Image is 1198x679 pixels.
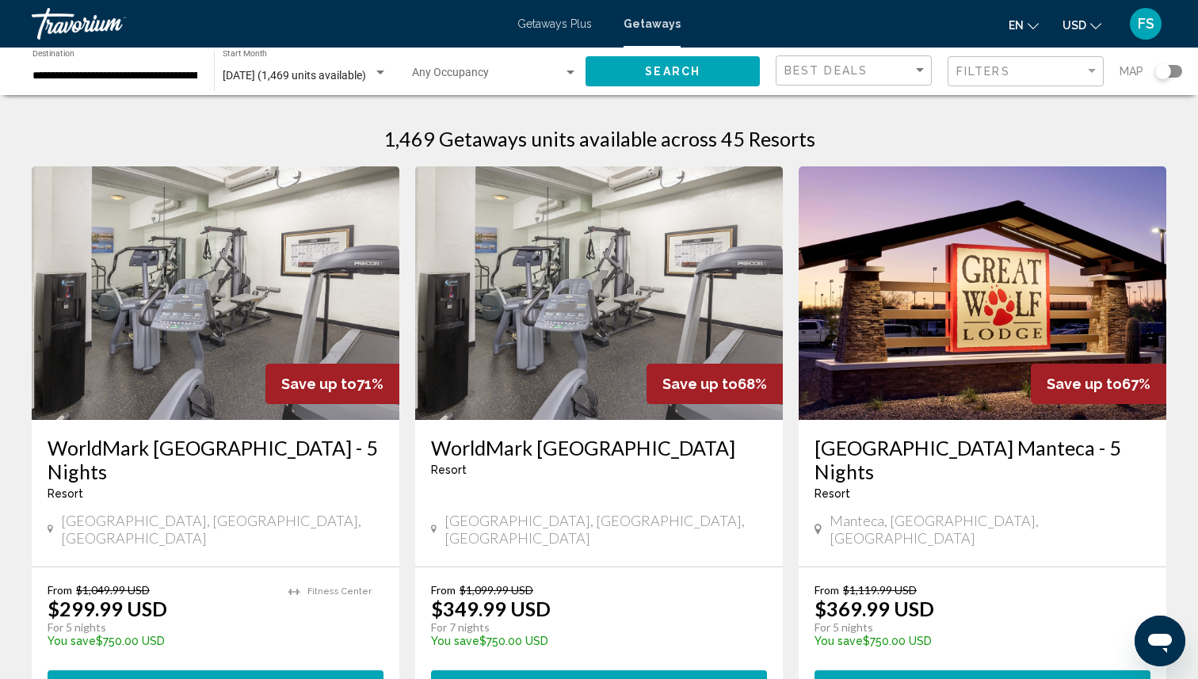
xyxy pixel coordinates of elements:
[645,66,700,78] span: Search
[61,512,383,547] span: [GEOGRAPHIC_DATA], [GEOGRAPHIC_DATA], [GEOGRAPHIC_DATA]
[431,463,467,476] span: Resort
[517,17,592,30] a: Getaways Plus
[1120,60,1143,82] span: Map
[815,583,839,597] span: From
[48,583,72,597] span: From
[1009,13,1039,36] button: Change language
[48,436,383,483] a: WorldMark [GEOGRAPHIC_DATA] - 5 Nights
[48,487,83,500] span: Resort
[586,56,760,86] button: Search
[307,586,372,597] span: Fitness Center
[48,620,273,635] p: For 5 nights
[460,583,533,597] span: $1,099.99 USD
[76,583,150,597] span: $1,049.99 USD
[624,17,681,30] a: Getaways
[265,364,399,404] div: 71%
[662,376,738,392] span: Save up to
[799,166,1166,420] img: RP68E01X.jpg
[784,64,927,78] mat-select: Sort by
[223,69,366,82] span: [DATE] (1,469 units available)
[1135,616,1185,666] iframe: Button to launch messaging window
[815,620,1135,635] p: For 5 nights
[843,583,917,597] span: $1,119.99 USD
[784,64,868,77] span: Best Deals
[815,597,934,620] p: $369.99 USD
[431,436,767,460] a: WorldMark [GEOGRAPHIC_DATA]
[647,364,783,404] div: 68%
[48,597,167,620] p: $299.99 USD
[815,436,1150,483] a: [GEOGRAPHIC_DATA] Manteca - 5 Nights
[1063,13,1101,36] button: Change currency
[1047,376,1122,392] span: Save up to
[1031,364,1166,404] div: 67%
[431,583,456,597] span: From
[431,620,751,635] p: For 7 nights
[431,635,479,647] span: You save
[1009,19,1024,32] span: en
[1125,7,1166,40] button: User Menu
[830,512,1150,547] span: Manteca, [GEOGRAPHIC_DATA], [GEOGRAPHIC_DATA]
[415,166,783,420] img: 7733O01X.jpg
[815,635,863,647] span: You save
[48,635,96,647] span: You save
[281,376,357,392] span: Save up to
[815,635,1135,647] p: $750.00 USD
[444,512,767,547] span: [GEOGRAPHIC_DATA], [GEOGRAPHIC_DATA], [GEOGRAPHIC_DATA]
[431,635,751,647] p: $750.00 USD
[48,635,273,647] p: $750.00 USD
[32,166,399,420] img: 7733O01X.jpg
[956,65,1010,78] span: Filters
[1063,19,1086,32] span: USD
[32,8,502,40] a: Travorium
[948,55,1104,88] button: Filter
[431,597,551,620] p: $349.99 USD
[383,127,815,151] h1: 1,469 Getaways units available across 45 Resorts
[1138,16,1154,32] span: FS
[815,487,850,500] span: Resort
